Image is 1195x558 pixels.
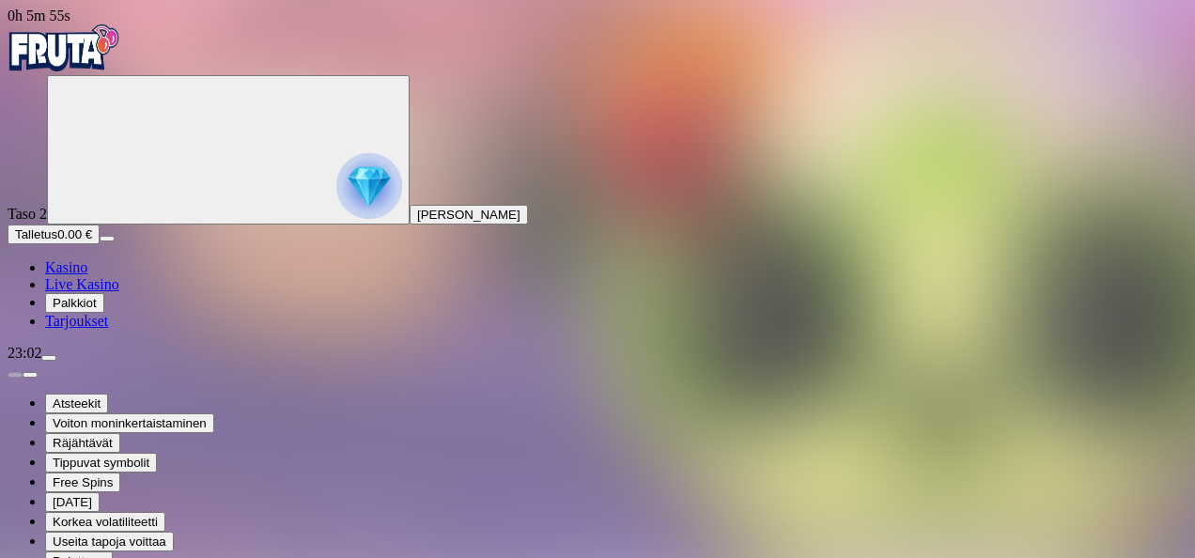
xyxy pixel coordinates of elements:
span: Voiton moninkertaistaminen [53,416,207,430]
button: Voiton moninkertaistaminen [45,413,214,433]
span: [DATE] [53,495,92,509]
button: menu [41,355,56,361]
button: prev slide [8,372,23,378]
img: Fruta [8,24,120,71]
button: reward progress [47,75,410,225]
button: Tippuvat symbolit [45,453,157,473]
span: user session time [8,8,70,23]
span: Free Spins [53,475,113,489]
span: Taso 2 [8,206,47,222]
button: Atsteekit [45,394,108,413]
img: reward progress [336,153,402,219]
button: next slide [23,372,38,378]
button: Räjähtävät [45,433,120,453]
span: Tippuvat symbolit [53,456,149,470]
a: Live Kasino [45,276,119,292]
span: Räjähtävät [53,436,113,450]
button: Useita tapoja voittaa [45,532,174,551]
span: Atsteekit [53,396,101,411]
a: Kasino [45,259,87,275]
button: Talletusplus icon0.00 € [8,225,100,244]
span: [PERSON_NAME] [417,208,520,222]
span: Korkea volatiliteetti [53,515,158,529]
span: 0.00 € [57,227,92,241]
button: Korkea volatiliteetti [45,512,165,532]
span: Useita tapoja voittaa [53,535,166,549]
nav: Main menu [8,259,1187,330]
span: Palkkiot [53,296,97,310]
span: Talletus [15,227,57,241]
span: 23:02 [8,345,41,361]
button: Free Spins [45,473,120,492]
button: Palkkiot [45,293,104,313]
button: [PERSON_NAME] [410,205,528,225]
button: [DATE] [45,492,100,512]
nav: Primary [8,24,1187,330]
a: Fruta [8,58,120,74]
button: menu [100,236,115,241]
a: Tarjoukset [45,313,108,329]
